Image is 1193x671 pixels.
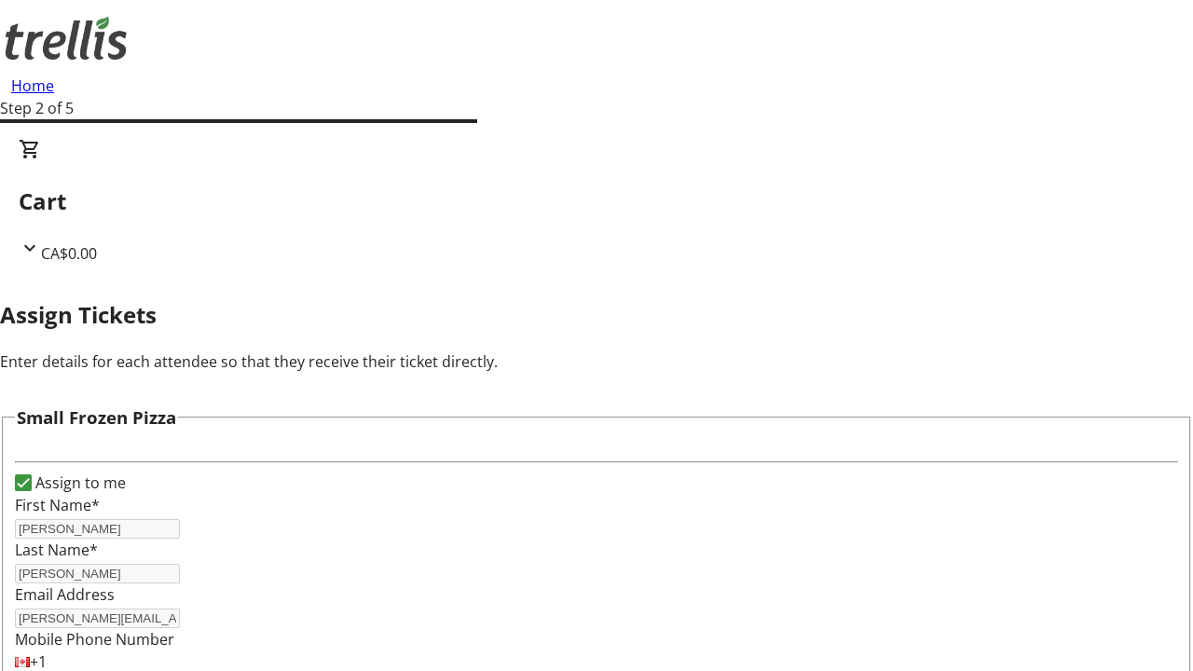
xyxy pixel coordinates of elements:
h3: Small Frozen Pizza [17,404,176,431]
label: First Name* [15,495,100,515]
div: CartCA$0.00 [19,138,1174,265]
label: Email Address [15,584,115,605]
span: CA$0.00 [41,243,97,264]
label: Last Name* [15,540,98,560]
label: Assign to me [32,472,126,494]
h2: Cart [19,185,1174,218]
label: Mobile Phone Number [15,629,174,650]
